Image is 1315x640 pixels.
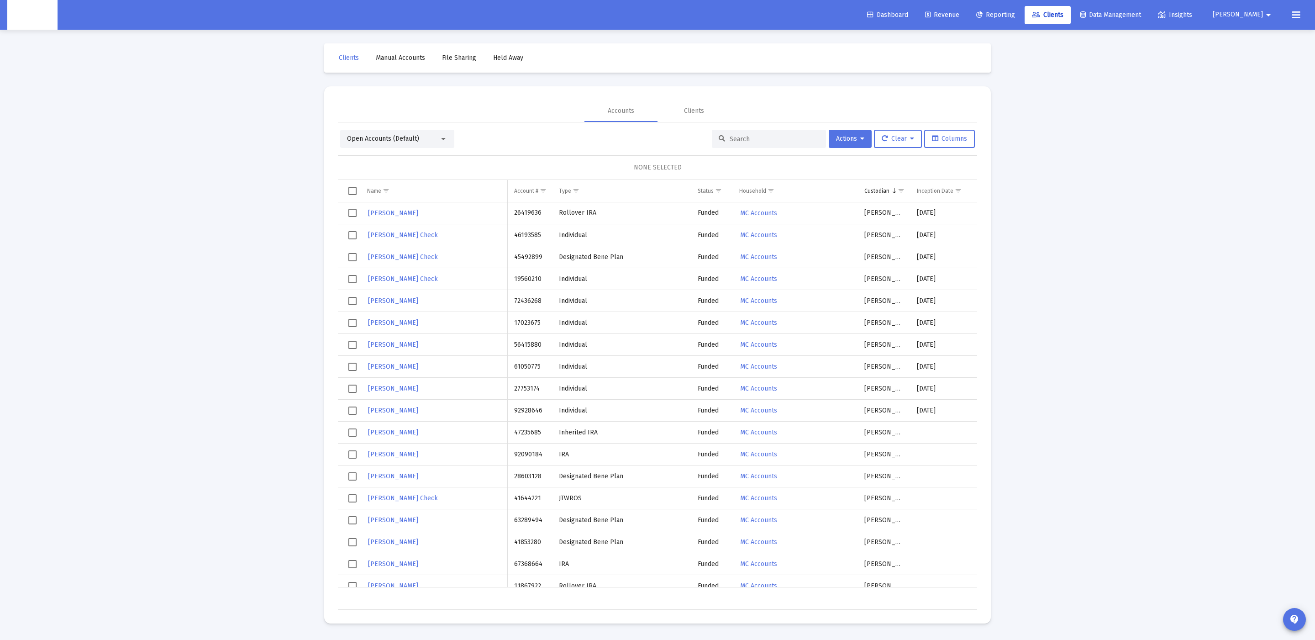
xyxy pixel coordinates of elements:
[1263,6,1274,24] mat-icon: arrow_drop_down
[368,582,418,590] span: [PERSON_NAME]
[698,187,714,195] div: Status
[552,290,691,312] td: Individual
[918,6,967,24] a: Revenue
[858,246,910,268] td: [PERSON_NAME]
[435,49,484,67] a: File Sharing
[858,224,910,246] td: [PERSON_NAME]
[368,428,418,436] span: [PERSON_NAME]
[730,135,819,143] input: Search
[739,579,778,592] a: MC Accounts
[383,187,389,194] span: Show filter options for column 'Name'
[348,297,357,305] div: Select row
[508,378,552,400] td: 27753174
[1289,614,1300,625] mat-icon: contact_support
[739,206,778,220] a: MC Accounts
[698,340,726,349] div: Funded
[739,448,778,461] a: MC Accounts
[368,209,418,217] span: [PERSON_NAME]
[552,509,691,531] td: Designated Bene Plan
[368,363,418,370] span: [PERSON_NAME]
[698,253,726,262] div: Funded
[874,130,922,148] button: Clear
[698,450,726,459] div: Funded
[910,400,976,422] td: [DATE]
[740,472,777,480] span: MC Accounts
[367,338,419,351] a: [PERSON_NAME]
[367,250,439,264] a: [PERSON_NAME] Check
[559,187,571,195] div: Type
[829,130,872,148] button: Actions
[508,509,552,531] td: 63289494
[910,202,976,224] td: [DATE]
[858,509,910,531] td: [PERSON_NAME]
[698,472,726,481] div: Funded
[508,531,552,553] td: 41853280
[698,231,726,240] div: Funded
[508,312,552,334] td: 17023675
[367,513,419,527] a: [PERSON_NAME]
[552,553,691,575] td: IRA
[540,187,547,194] span: Show filter options for column 'Account #'
[698,582,726,591] div: Funded
[367,382,419,395] a: [PERSON_NAME]
[508,180,552,202] td: Column Account #
[508,487,552,509] td: 41644221
[1158,11,1192,19] span: Insights
[739,187,766,195] div: Household
[514,187,538,195] div: Account #
[976,11,1015,19] span: Reporting
[698,494,726,503] div: Funded
[858,487,910,509] td: [PERSON_NAME]
[740,560,777,568] span: MC Accounts
[882,135,914,143] span: Clear
[860,6,915,24] a: Dashboard
[910,224,976,246] td: [DATE]
[348,209,357,217] div: Select row
[348,341,357,349] div: Select row
[573,187,579,194] span: Show filter options for column 'Type'
[348,385,357,393] div: Select row
[698,384,726,393] div: Funded
[348,516,357,524] div: Select row
[867,11,908,19] span: Dashboard
[552,378,691,400] td: Individual
[552,312,691,334] td: Individual
[367,404,419,417] a: [PERSON_NAME]
[348,428,357,437] div: Select row
[552,180,691,202] td: Column Type
[740,538,777,546] span: MC Accounts
[552,356,691,378] td: Individual
[345,163,970,172] div: NONE SELECTED
[698,516,726,525] div: Funded
[552,575,691,597] td: Rollover IRA
[740,428,777,436] span: MC Accounts
[348,582,357,590] div: Select row
[740,319,777,327] span: MC Accounts
[508,400,552,422] td: 92928646
[698,428,726,437] div: Funded
[739,316,778,329] a: MC Accounts
[367,187,381,195] div: Name
[739,557,778,571] a: MC Accounts
[367,492,439,505] a: [PERSON_NAME] Check
[1213,11,1263,19] span: [PERSON_NAME]
[361,180,508,202] td: Column Name
[552,487,691,509] td: JTWROS
[552,444,691,465] td: IRA
[348,363,357,371] div: Select row
[976,246,1048,268] td: [DATE]
[368,297,418,305] span: [PERSON_NAME]
[858,575,910,597] td: [PERSON_NAME]
[976,378,1048,400] td: [DATE]
[368,385,418,392] span: [PERSON_NAME]
[508,422,552,444] td: 47235685
[348,494,357,502] div: Select row
[552,531,691,553] td: Designated Bene Plan
[368,494,438,502] span: [PERSON_NAME] Check
[367,579,419,592] a: [PERSON_NAME]
[368,49,432,67] a: Manual Accounts
[493,54,523,62] span: Held Away
[858,356,910,378] td: [PERSON_NAME]
[969,6,1022,24] a: Reporting
[976,356,1048,378] td: [DATE]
